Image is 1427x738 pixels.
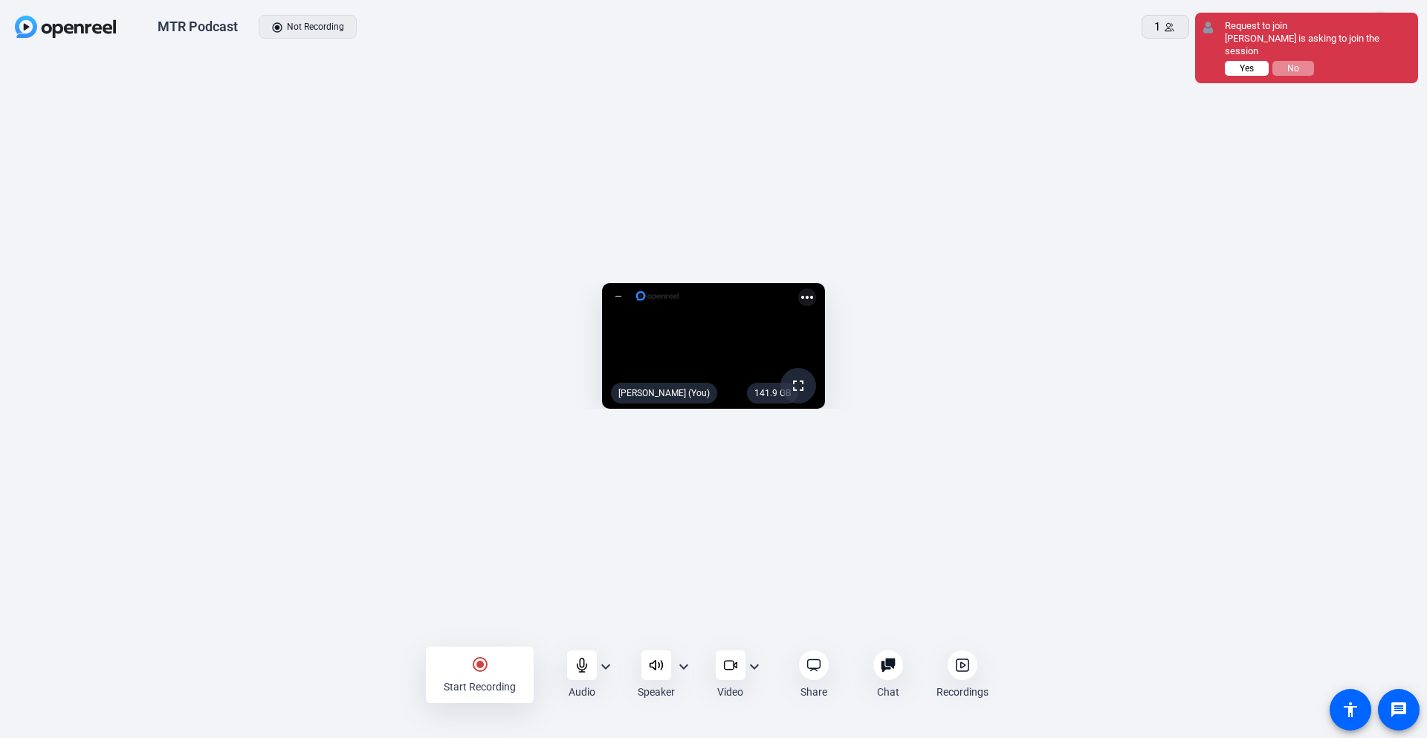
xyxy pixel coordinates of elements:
[1225,20,1411,33] div: Request to join
[1225,33,1411,58] div: [PERSON_NAME] is asking to join the session
[611,383,717,404] div: [PERSON_NAME] (You)
[635,288,680,303] img: logo
[1390,701,1408,719] mat-icon: message
[597,658,615,676] mat-icon: expand_more
[1366,11,1394,43] div: RK
[569,684,595,699] div: Audio
[444,679,516,694] div: Start Recording
[1287,63,1299,74] span: No
[638,684,675,699] div: Speaker
[1240,63,1254,74] span: Yes
[15,16,116,38] img: OpenReel logo
[1225,61,1269,76] button: Yes
[158,18,238,36] div: MTR Podcast
[745,658,763,676] mat-icon: expand_more
[717,684,743,699] div: Video
[798,288,816,306] mat-icon: more_horiz
[936,684,988,699] div: Recordings
[471,656,489,673] mat-icon: radio_button_checked
[789,377,807,395] mat-icon: fullscreen
[1142,15,1189,39] button: 1
[1342,701,1359,719] mat-icon: accessibility
[877,684,899,699] div: Chat
[1272,61,1314,76] button: No
[675,658,693,676] mat-icon: expand_more
[747,383,798,404] div: 141.9 GB
[1154,19,1160,36] span: 1
[800,684,827,699] div: Share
